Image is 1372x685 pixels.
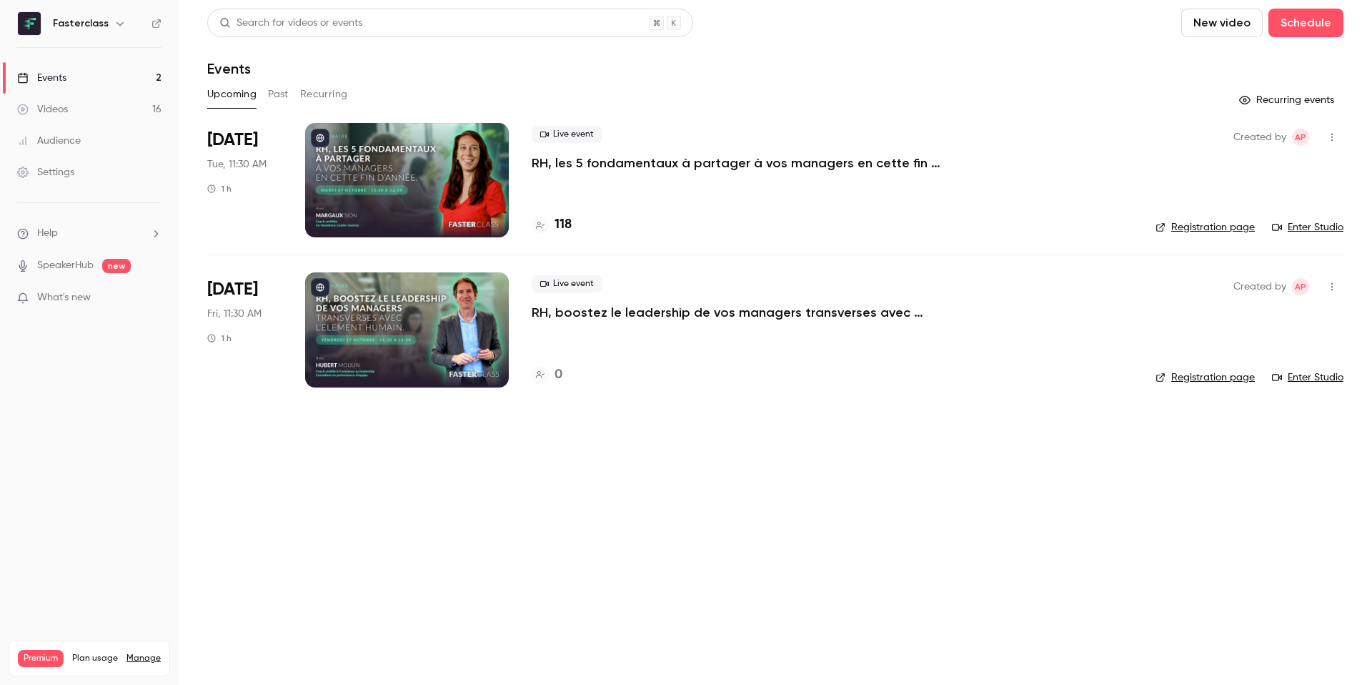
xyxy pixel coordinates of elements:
[1155,370,1255,385] a: Registration page
[37,258,94,273] a: SpeakerHub
[207,183,232,194] div: 1 h
[207,307,262,321] span: Fri, 11:30 AM
[1292,129,1309,146] span: Amory Panné
[532,215,572,235] a: 118
[102,259,131,273] span: new
[532,126,602,143] span: Live event
[1295,129,1306,146] span: AP
[532,304,960,321] a: RH, boostez le leadership de vos managers transverses avec l’Élement Humain.
[72,653,118,664] span: Plan usage
[1233,129,1286,146] span: Created by
[1272,220,1343,235] a: Enter Studio
[1233,278,1286,295] span: Created by
[207,157,267,172] span: Tue, 11:30 AM
[207,272,282,387] div: Oct 17 Fri, 11:30 AM (Europe/Paris)
[17,134,81,148] div: Audience
[126,653,161,664] a: Manage
[1233,89,1343,112] button: Recurring events
[207,60,251,77] h1: Events
[207,123,282,237] div: Oct 7 Tue, 11:30 AM (Europe/Paris)
[17,71,66,85] div: Events
[532,275,602,292] span: Live event
[17,226,161,241] li: help-dropdown-opener
[37,226,58,241] span: Help
[555,365,562,385] h4: 0
[53,16,109,31] h6: Fasterclass
[1292,278,1309,295] span: Amory Panné
[268,83,289,106] button: Past
[532,365,562,385] a: 0
[219,16,362,31] div: Search for videos or events
[1272,370,1343,385] a: Enter Studio
[555,215,572,235] h4: 118
[144,292,161,305] iframe: Noticeable Trigger
[1268,9,1343,37] button: Schedule
[207,332,232,344] div: 1 h
[1155,220,1255,235] a: Registration page
[207,83,257,106] button: Upcoming
[207,129,258,152] span: [DATE]
[17,165,74,179] div: Settings
[18,12,41,35] img: Fasterclass
[1181,9,1263,37] button: New video
[300,83,348,106] button: Recurring
[1295,278,1306,295] span: AP
[37,290,91,305] span: What's new
[207,278,258,301] span: [DATE]
[17,102,68,117] div: Videos
[532,154,960,172] a: RH, les 5 fondamentaux à partager à vos managers en cette fin d’année.
[18,650,64,667] span: Premium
